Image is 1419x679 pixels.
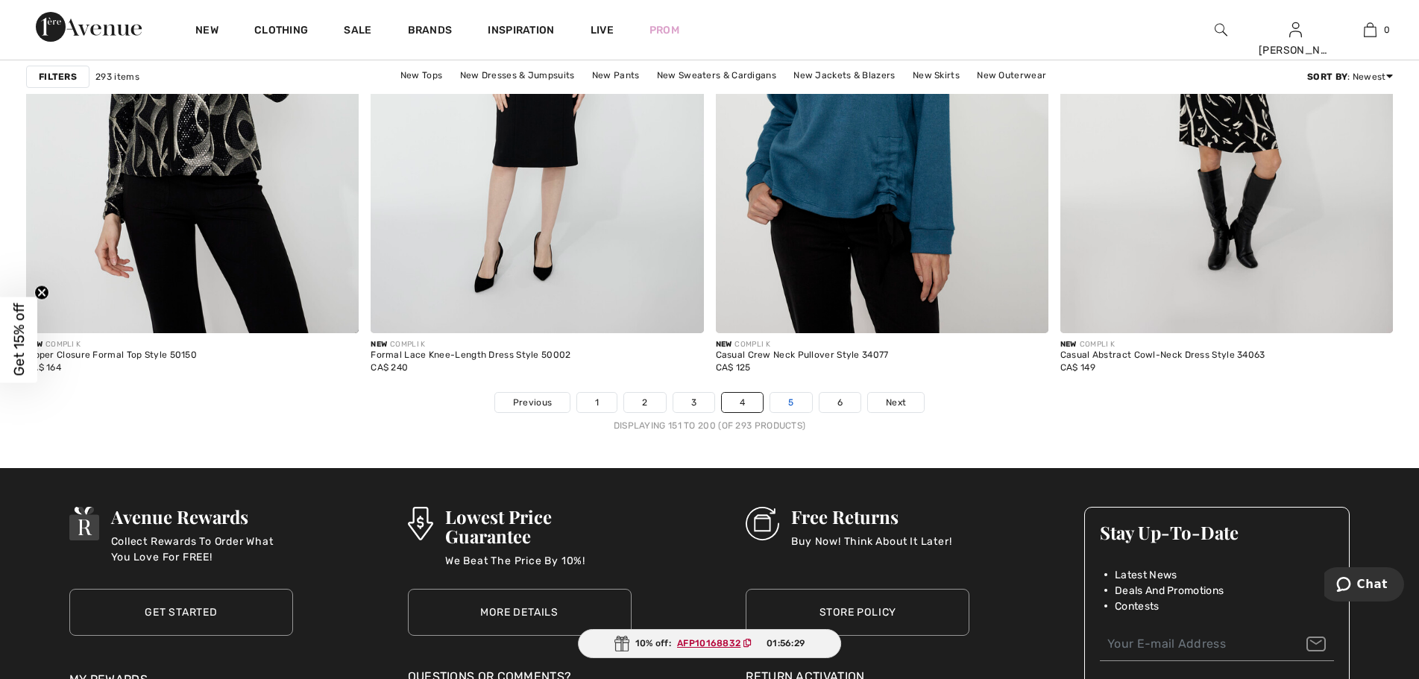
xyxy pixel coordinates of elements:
span: New [26,340,43,349]
div: : Newest [1307,70,1393,83]
img: My Bag [1364,21,1376,39]
h3: Lowest Price Guarantee [445,507,632,546]
p: Buy Now! Think About It Later! [791,534,951,563]
img: 1ère Avenue [36,12,142,42]
div: COMPLI K [26,339,197,350]
div: Casual Crew Neck Pullover Style 34077 [716,350,889,361]
a: Previous [495,393,570,412]
iframe: Opens a widget where you can chat to one of our agents [1324,567,1404,604]
button: Close teaser [34,285,49,300]
span: Inspiration [488,24,554,40]
span: Next [886,396,906,409]
a: New Sweaters & Cardigans [649,66,784,85]
nav: Page navigation [26,392,1393,432]
span: CA$ 240 [371,362,408,373]
h3: Free Returns [791,507,951,526]
a: New [195,24,218,40]
a: 0 [1333,21,1406,39]
span: New [1060,340,1077,349]
span: Get 15% off [10,303,28,376]
a: Clothing [254,24,308,40]
input: Your E-mail Address [1100,628,1334,661]
a: New Skirts [905,66,967,85]
a: 6 [819,393,860,412]
img: search the website [1215,21,1227,39]
a: 3 [673,393,714,412]
p: Collect Rewards To Order What You Love For FREE! [111,534,293,563]
div: 10% off: [578,629,842,658]
span: 0 [1384,23,1390,37]
h3: Stay Up-To-Date [1100,522,1334,542]
span: Latest News [1115,567,1177,583]
div: COMPLI K [716,339,889,350]
span: CA$ 164 [26,362,61,373]
a: 4 [722,393,763,412]
span: Previous [513,396,552,409]
img: Lowest Price Guarantee [408,507,433,540]
div: Casual Abstract Cowl-Neck Dress Style 34063 [1060,350,1265,361]
img: My Info [1289,21,1302,39]
a: Sale [344,24,371,40]
ins: AFP10168832 [677,638,740,648]
a: 5 [770,393,811,412]
span: New [716,340,732,349]
span: CA$ 149 [1060,362,1095,373]
a: 2 [624,393,665,412]
a: Prom [649,22,679,38]
a: Get Started [69,589,293,636]
a: Live [591,22,614,38]
span: CA$ 125 [716,362,751,373]
div: Displaying 151 to 200 (of 293 products) [26,419,1393,432]
span: New [371,340,387,349]
a: Brands [408,24,453,40]
div: [PERSON_NAME] [1259,42,1332,58]
span: 293 items [95,70,139,83]
img: Gift.svg [614,636,629,651]
strong: Sort By [1307,72,1347,82]
a: 1 [577,393,617,412]
h3: Avenue Rewards [111,507,293,526]
div: COMPLI K [371,339,570,350]
div: COMPLI K [1060,339,1265,350]
div: Formal Lace Knee-Length Dress Style 50002 [371,350,570,361]
a: New Dresses & Jumpsuits [453,66,582,85]
a: New Jackets & Blazers [786,66,902,85]
a: New Outerwear [969,66,1054,85]
span: Deals And Promotions [1115,583,1224,599]
a: Store Policy [746,589,969,636]
a: New Tops [393,66,450,85]
a: More Details [408,589,632,636]
img: Avenue Rewards [69,507,99,540]
a: Next [868,393,924,412]
div: Zipper Closure Formal Top Style 50150 [26,350,197,361]
p: We Beat The Price By 10%! [445,553,632,583]
a: Sign In [1289,22,1302,37]
img: Free Returns [746,507,779,540]
a: New Pants [585,66,647,85]
span: 01:56:29 [767,637,805,650]
span: Contests [1115,599,1159,614]
strong: Filters [39,70,77,83]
